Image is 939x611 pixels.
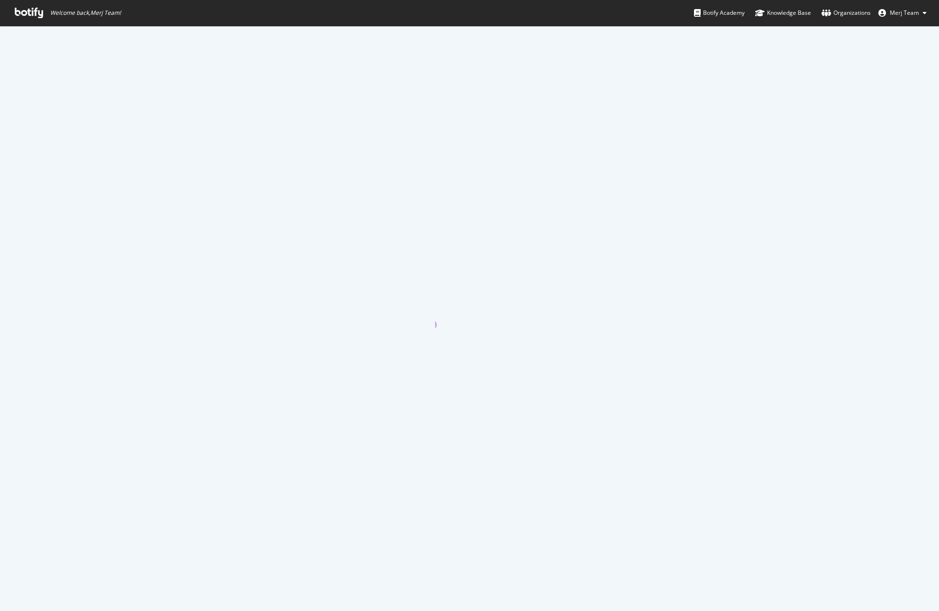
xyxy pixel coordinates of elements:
div: Organizations [822,8,871,18]
span: Welcome back, Merj Team ! [50,9,121,17]
div: Knowledge Base [755,8,811,18]
div: animation [435,294,504,328]
div: Botify Academy [694,8,745,18]
span: Merj Team [890,9,919,17]
button: Merj Team [871,5,934,21]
